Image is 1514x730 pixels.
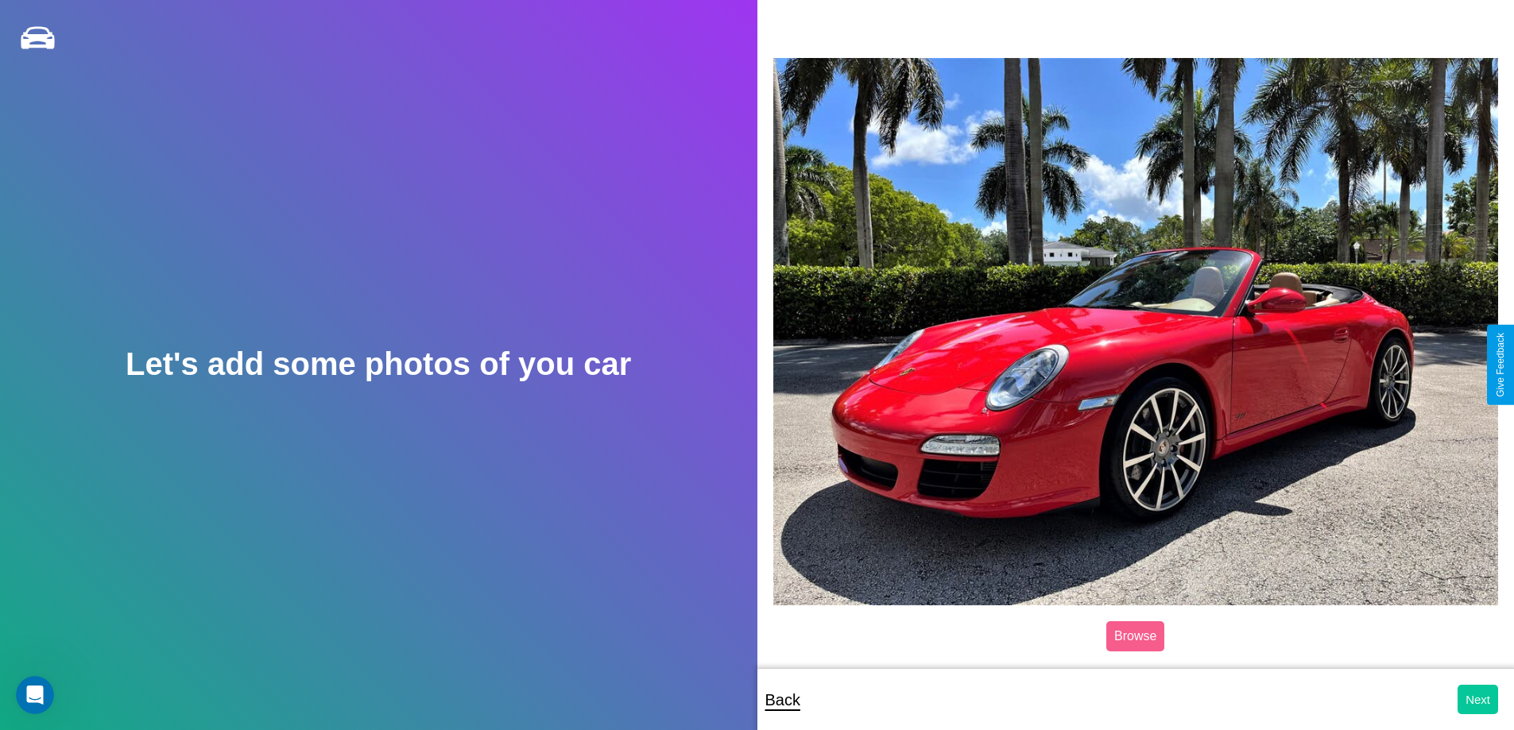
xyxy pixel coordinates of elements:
[1495,333,1506,397] div: Give Feedback
[773,58,1499,604] img: posted
[1458,685,1498,714] button: Next
[126,346,631,382] h2: Let's add some photos of you car
[1106,621,1164,651] label: Browse
[765,686,800,714] p: Back
[16,676,54,714] iframe: Intercom live chat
